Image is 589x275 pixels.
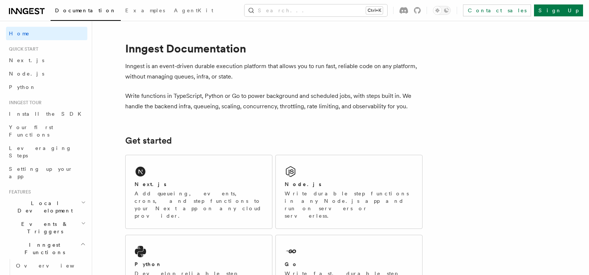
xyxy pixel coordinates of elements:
[285,260,298,268] h2: Go
[9,166,73,179] span: Setting up your app
[135,180,166,188] h2: Next.js
[6,189,31,195] span: Features
[9,111,86,117] span: Install the SDK
[6,162,87,183] a: Setting up your app
[16,263,93,269] span: Overview
[9,84,36,90] span: Python
[9,145,72,159] span: Leveraging Steps
[275,155,423,229] a: Node.jsWrite durable step functions in any Node.js app and run on servers or serverless.
[55,7,116,13] span: Documentation
[433,6,451,15] button: Toggle dark mode
[245,4,387,16] button: Search...Ctrl+K
[534,4,583,16] a: Sign Up
[51,2,121,21] a: Documentation
[6,46,38,52] span: Quick start
[169,2,218,20] a: AgentKit
[285,180,321,188] h2: Node.js
[121,2,169,20] a: Examples
[285,190,413,220] p: Write durable step functions in any Node.js app and run on servers or serverless.
[6,238,87,259] button: Inngest Functions
[6,241,80,256] span: Inngest Functions
[125,61,423,82] p: Inngest is an event-driven durable execution platform that allows you to run fast, reliable code ...
[6,220,81,235] span: Events & Triggers
[6,199,81,214] span: Local Development
[125,42,423,55] h1: Inngest Documentation
[125,135,172,146] a: Get started
[6,80,87,94] a: Python
[9,71,44,77] span: Node.js
[6,107,87,121] a: Install the SDK
[6,217,87,238] button: Events & Triggers
[6,141,87,162] a: Leveraging Steps
[125,7,165,13] span: Examples
[366,7,383,14] kbd: Ctrl+K
[6,27,87,40] a: Home
[9,124,53,138] span: Your first Functions
[6,54,87,67] a: Next.js
[463,4,531,16] a: Contact sales
[9,57,44,63] span: Next.js
[6,67,87,80] a: Node.js
[135,190,263,220] p: Add queueing, events, crons, and step functions to your Next app on any cloud provider.
[125,155,272,229] a: Next.jsAdd queueing, events, crons, and step functions to your Next app on any cloud provider.
[9,30,30,37] span: Home
[6,196,87,217] button: Local Development
[135,260,162,268] h2: Python
[13,259,87,272] a: Overview
[125,91,423,112] p: Write functions in TypeScript, Python or Go to power background and scheduled jobs, with steps bu...
[174,7,213,13] span: AgentKit
[6,121,87,141] a: Your first Functions
[6,100,42,106] span: Inngest tour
